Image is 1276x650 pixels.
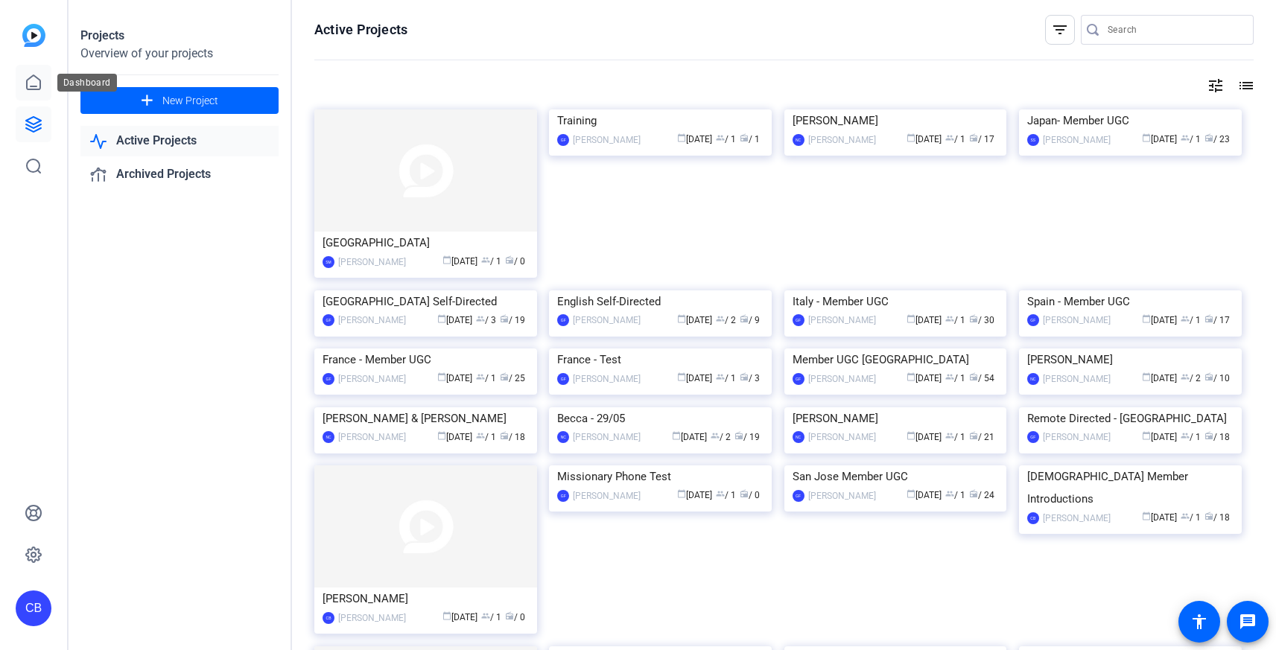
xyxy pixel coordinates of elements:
span: group [476,431,485,440]
span: radio [1204,512,1213,520]
span: [DATE] [1142,373,1177,383]
span: [DATE] [672,432,707,442]
span: radio [969,489,978,498]
span: calendar_today [907,431,915,440]
span: [DATE] [1142,315,1177,325]
span: [DATE] [907,373,942,383]
h1: Active Projects [314,21,407,39]
div: [PERSON_NAME] [338,372,406,386]
div: [PERSON_NAME] [573,313,641,328]
span: radio [505,611,514,620]
span: calendar_today [1142,512,1151,520]
mat-icon: list [1236,77,1254,95]
span: / 1 [1181,315,1201,325]
div: Japan- Member UGC [1027,109,1234,132]
span: group [716,489,725,498]
div: GF [793,314,804,326]
div: [PERSON_NAME] [808,313,876,328]
div: SM [323,256,334,268]
span: radio [740,372,749,381]
span: [DATE] [1142,512,1177,523]
span: [DATE] [1142,134,1177,144]
input: Search [1108,21,1242,39]
div: Spain - Member UGC [1027,290,1234,313]
span: / 18 [1204,512,1230,523]
span: [DATE] [677,373,712,383]
span: / 19 [734,432,760,442]
span: calendar_today [677,372,686,381]
span: calendar_today [907,133,915,142]
span: calendar_today [442,611,451,620]
span: / 1 [476,432,496,442]
span: group [1181,372,1190,381]
div: [DEMOGRAPHIC_DATA] Member Introductions [1027,465,1234,510]
span: / 1 [740,134,760,144]
div: Training [557,109,764,132]
div: [PERSON_NAME] [793,407,999,430]
span: calendar_today [1142,372,1151,381]
div: Member UGC [GEOGRAPHIC_DATA] [793,348,999,371]
span: [DATE] [442,256,477,267]
span: group [945,314,954,323]
span: / 0 [505,256,525,267]
span: / 1 [1181,432,1201,442]
div: [PERSON_NAME] [808,133,876,147]
div: Projects [80,27,279,45]
span: group [945,489,954,498]
span: group [716,314,725,323]
span: [DATE] [907,315,942,325]
span: calendar_today [677,489,686,498]
span: group [711,431,720,440]
span: / 1 [481,256,501,267]
div: Remote Directed - [GEOGRAPHIC_DATA] [1027,407,1234,430]
span: group [476,372,485,381]
span: group [1181,133,1190,142]
span: radio [740,489,749,498]
div: SS [1027,134,1039,146]
span: [DATE] [907,490,942,500]
span: radio [969,133,978,142]
span: [DATE] [677,134,712,144]
span: group [945,133,954,142]
span: radio [500,431,509,440]
span: / 2 [716,315,736,325]
div: San Jose Member UGC [793,465,999,488]
div: [PERSON_NAME] [338,430,406,445]
span: radio [969,314,978,323]
span: calendar_today [437,372,446,381]
span: radio [740,133,749,142]
span: / 1 [716,134,736,144]
div: CB [323,612,334,624]
span: calendar_today [1142,314,1151,323]
div: [PERSON_NAME] [573,430,641,445]
span: [DATE] [437,432,472,442]
div: GF [557,373,569,385]
span: calendar_today [1142,431,1151,440]
span: calendar_today [907,489,915,498]
span: group [945,431,954,440]
span: / 1 [476,373,496,383]
div: [PERSON_NAME] [1027,348,1234,371]
div: [PERSON_NAME] [1043,430,1111,445]
a: Archived Projects [80,159,279,190]
div: NC [557,431,569,443]
span: calendar_today [672,431,681,440]
span: / 25 [500,373,525,383]
span: [DATE] [1142,432,1177,442]
span: calendar_today [442,255,451,264]
span: calendar_today [437,314,446,323]
div: [PERSON_NAME] [573,488,641,503]
div: Italy - Member UGC [793,290,999,313]
span: radio [500,372,509,381]
span: radio [1204,372,1213,381]
div: [PERSON_NAME] [573,372,641,386]
span: [DATE] [907,134,942,144]
div: GF [323,314,334,326]
div: [PERSON_NAME] [808,488,876,503]
div: GF [793,373,804,385]
span: / 18 [500,432,525,442]
span: / 3 [740,373,760,383]
span: / 1 [481,612,501,622]
div: NC [793,431,804,443]
div: [GEOGRAPHIC_DATA] [323,232,529,254]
